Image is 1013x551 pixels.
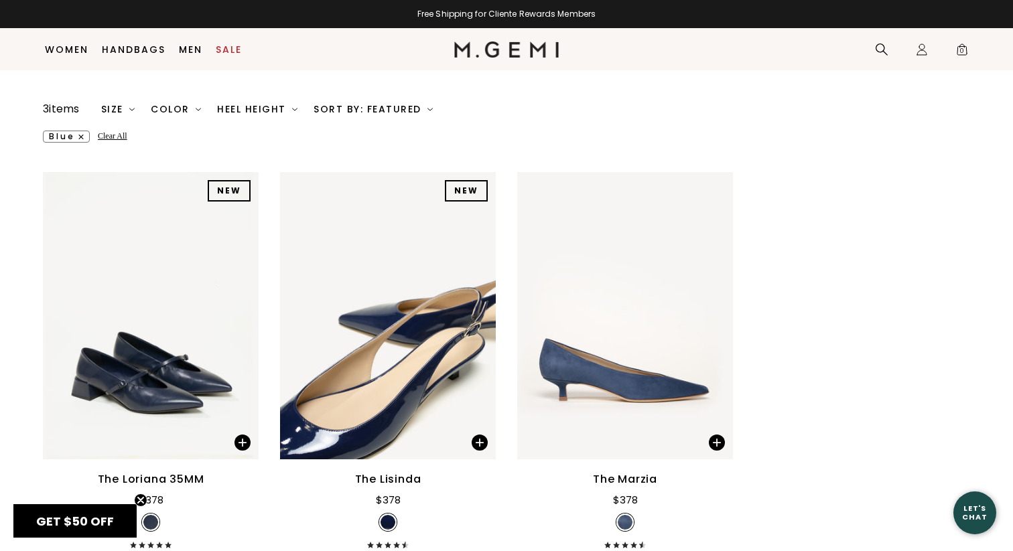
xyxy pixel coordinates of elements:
img: v_7387911258171_SWATCH_50x.jpg [381,515,395,530]
div: Color [151,104,201,114]
div: The Loriana 35MM [98,471,204,487]
div: GET $50 OFFClose teaser [13,504,137,538]
div: NEW [208,180,251,202]
div: $378 [613,492,638,508]
div: Sort By: Featured [314,104,433,114]
div: Let's Chat [953,504,996,521]
img: chevron-down.svg [129,106,135,112]
a: Women [45,44,88,55]
button: blue [43,131,90,143]
div: NEW [445,180,488,202]
span: 0 [955,46,969,59]
img: The Lisinda [280,172,496,459]
a: Men [179,44,202,55]
a: The Loriana 35MM$378 [43,172,259,548]
div: $378 [139,492,163,508]
div: The Lisinda [355,471,421,487]
span: GET $50 OFF [36,513,114,530]
div: The Marzia [593,471,657,487]
img: chevron-down.svg [292,106,297,112]
img: chevron-down.svg [427,106,433,112]
img: The Marzia [517,172,733,459]
img: chevron-down.svg [196,106,201,112]
div: $378 [376,492,401,508]
div: Size [101,104,135,114]
a: Sale [216,44,242,55]
img: v_12712_SWATCH_50x.jpg [618,515,632,530]
img: The Loriana 35MM [43,172,259,459]
a: Handbags [102,44,165,55]
a: The Marzia$378 [517,172,733,548]
div: Clear All [98,131,127,143]
div: 3 items [43,101,80,117]
a: The Lisinda$378 [280,172,496,548]
button: Close teaser [134,493,147,507]
div: Heel Height [217,104,297,114]
img: M.Gemi [454,42,559,58]
img: v_7387975843899_SWATCH_50x.jpg [143,515,158,530]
